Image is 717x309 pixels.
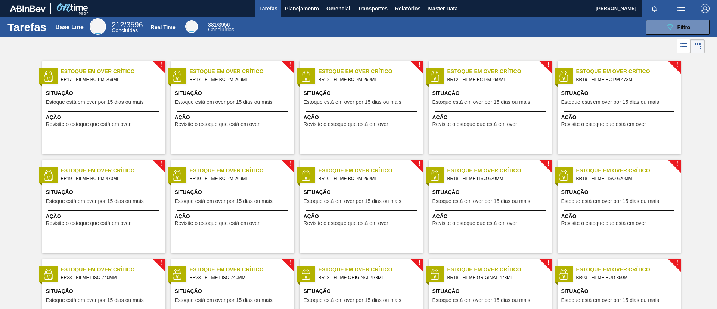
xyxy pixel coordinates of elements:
img: TNhmsLtSVTkK8tSr43FrP2fwEKptu5GPRR3wAAAABJRU5ErkJggg== [10,5,46,12]
span: Revisite o estoque que está em over [175,121,260,127]
span: Revisite o estoque que está em over [46,220,131,226]
span: Estoque está em over por 15 dias ou mais [432,297,530,303]
img: status [43,269,54,280]
span: Ação [561,114,679,121]
span: Situação [432,287,550,295]
span: Relatórios [395,4,420,13]
span: Concluídas [208,27,234,33]
span: ! [676,161,678,167]
span: Situação [175,188,292,196]
img: status [558,170,569,181]
span: Estoque está em over por 15 dias ou mais [432,99,530,105]
span: Situação [304,188,421,196]
span: Estoque em Over Crítico [447,167,552,174]
span: Situação [304,89,421,97]
span: BR23 - FILME LISO 740MM [190,274,288,282]
span: Revisite o estoque que está em over [175,220,260,226]
span: Situação [304,287,421,295]
span: Estoque em Over Crítico [319,167,423,174]
div: Base Line [90,18,106,35]
span: ! [547,260,549,266]
img: status [429,170,440,181]
span: Revisite o estoque que está em over [561,220,646,226]
span: / 3956 [208,22,230,28]
span: Concluídas [112,27,138,33]
span: 381 [208,22,217,28]
div: Visão em Lista [677,39,690,53]
span: ! [418,161,420,167]
span: Estoque está em over por 15 dias ou mais [46,99,144,105]
img: status [429,71,440,82]
span: Estoque em Over Crítico [319,266,423,274]
span: BR12 - FILME BC PM 269ML [447,75,546,84]
img: status [300,71,311,82]
span: Tarefas [259,4,277,13]
span: Estoque em Over Crítico [576,68,681,75]
img: status [171,71,183,82]
span: Estoque está em over por 15 dias ou mais [175,99,273,105]
span: Situação [46,89,164,97]
span: Estoque em Over Crítico [319,68,423,75]
span: BR10 - FILME BC PM 269ML [190,174,288,183]
span: Ação [432,114,550,121]
h1: Tarefas [7,23,47,31]
span: Transportes [358,4,388,13]
span: Situação [175,89,292,97]
span: Estoque em Over Crítico [576,266,681,274]
span: Situação [432,188,550,196]
div: Real Time [151,24,176,30]
span: ! [547,62,549,68]
span: BR17 - FILME BC PM 269ML [61,75,159,84]
span: Situação [561,188,679,196]
span: Estoque está em over por 15 dias ou mais [175,297,273,303]
span: Filtro [677,24,690,30]
span: ! [289,161,292,167]
img: status [300,170,311,181]
span: BR10 - FILME BC PM 269ML [319,174,417,183]
span: 212 [112,21,124,29]
span: Ação [561,213,679,220]
span: Ação [46,213,164,220]
div: Base Line [55,24,84,31]
span: ! [676,62,678,68]
span: Situação [46,287,164,295]
span: ! [161,161,163,167]
span: BR18 - FILME LISO 620MM [447,174,546,183]
span: Estoque está em over por 15 dias ou mais [304,99,401,105]
img: status [429,269,440,280]
span: Revisite o estoque que está em over [46,121,131,127]
span: Situação [561,89,679,97]
img: status [558,71,569,82]
img: Logout [701,4,710,13]
span: Estoque em Over Crítico [61,68,165,75]
span: Estoque está em over por 15 dias ou mais [561,198,659,204]
div: Base Line [112,22,143,33]
span: Situação [175,287,292,295]
span: / 3596 [112,21,143,29]
span: ! [289,62,292,68]
span: ! [161,62,163,68]
span: Ação [175,114,292,121]
span: Revisite o estoque que está em over [304,121,388,127]
span: Estoque em Over Crítico [61,266,165,274]
span: ! [547,161,549,167]
img: status [171,170,183,181]
span: BR03 - FILME BUD 350ML [576,274,675,282]
span: ! [289,260,292,266]
span: Planejamento [285,4,319,13]
span: Estoque em Over Crítico [576,167,681,174]
span: ! [676,260,678,266]
span: Situação [432,89,550,97]
img: status [171,269,183,280]
span: Situação [46,188,164,196]
span: Estoque em Over Crítico [61,167,165,174]
span: Ação [304,213,421,220]
span: BR18 - FILME ORIGINAL 473ML [319,274,417,282]
span: Estoque está em over por 15 dias ou mais [304,297,401,303]
div: Real Time [185,20,198,33]
button: Filtro [646,20,710,35]
div: Real Time [208,22,234,32]
span: Ação [432,213,550,220]
span: Estoque está em over por 15 dias ou mais [46,198,144,204]
span: Ação [175,213,292,220]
